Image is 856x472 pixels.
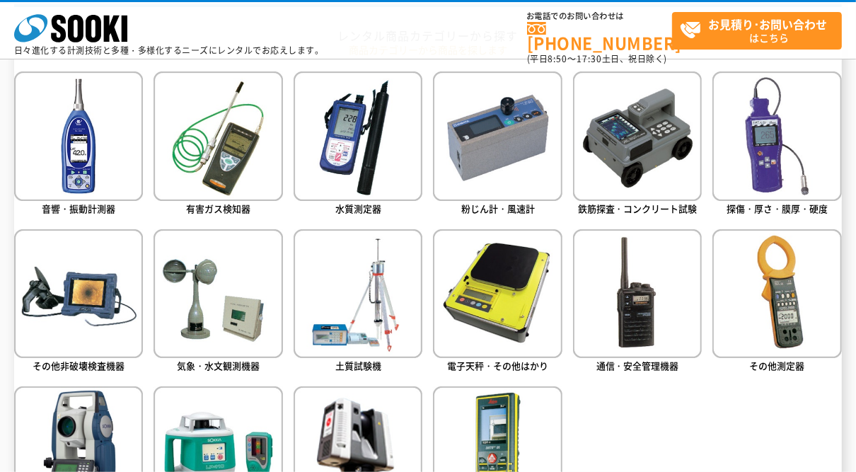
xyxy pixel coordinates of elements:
a: 音響・振動計測器 [14,71,143,218]
a: お見積り･お問い合わせはこちら [672,12,842,50]
a: 水質測定器 [294,71,422,218]
span: 気象・水文観測機器 [177,359,260,372]
img: 有害ガス検知器 [154,71,282,200]
img: 気象・水文観測機器 [154,229,282,358]
a: 探傷・厚さ・膜厚・硬度 [712,71,841,218]
img: 土質試験機 [294,229,422,358]
img: 通信・安全管理機器 [573,229,702,358]
a: 土質試験機 [294,229,422,376]
img: 水質測定器 [294,71,422,200]
span: (平日 ～ 土日、祝日除く) [527,52,667,65]
a: その他測定器 [712,229,841,376]
span: 17:30 [577,52,602,65]
span: 水質測定器 [335,202,381,215]
a: 気象・水文観測機器 [154,229,282,376]
span: お電話でのお問い合わせは [527,12,672,21]
img: 鉄筋探査・コンクリート試験 [573,71,702,200]
img: 電子天秤・その他はかり [433,229,562,358]
span: 8:50 [548,52,568,65]
a: 電子天秤・その他はかり [433,229,562,376]
img: 粉じん計・風速計 [433,71,562,200]
img: 音響・振動計測器 [14,71,143,200]
span: 有害ガス検知器 [186,202,250,215]
a: 粉じん計・風速計 [433,71,562,218]
span: 土質試験機 [335,359,381,372]
span: 探傷・厚さ・膜厚・硬度 [727,202,828,215]
span: 粉じん計・風速計 [461,202,535,215]
img: 探傷・厚さ・膜厚・硬度 [712,71,841,200]
a: その他非破壊検査機器 [14,229,143,376]
span: 電子天秤・その他はかり [447,359,548,372]
img: その他測定器 [712,229,841,358]
span: その他非破壊検査機器 [33,359,125,372]
a: [PHONE_NUMBER] [527,22,672,51]
span: はこちら [680,13,841,48]
span: 鉄筋探査・コンクリート試験 [578,202,698,215]
span: その他測定器 [750,359,805,372]
span: 通信・安全管理機器 [596,359,679,372]
a: 有害ガス検知器 [154,71,282,218]
a: 鉄筋探査・コンクリート試験 [573,71,702,218]
strong: お見積り･お問い合わせ [709,16,828,33]
img: その他非破壊検査機器 [14,229,143,358]
a: 通信・安全管理機器 [573,229,702,376]
span: 音響・振動計測器 [42,202,115,215]
p: 日々進化する計測技術と多種・多様化するニーズにレンタルでお応えします。 [14,46,324,54]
